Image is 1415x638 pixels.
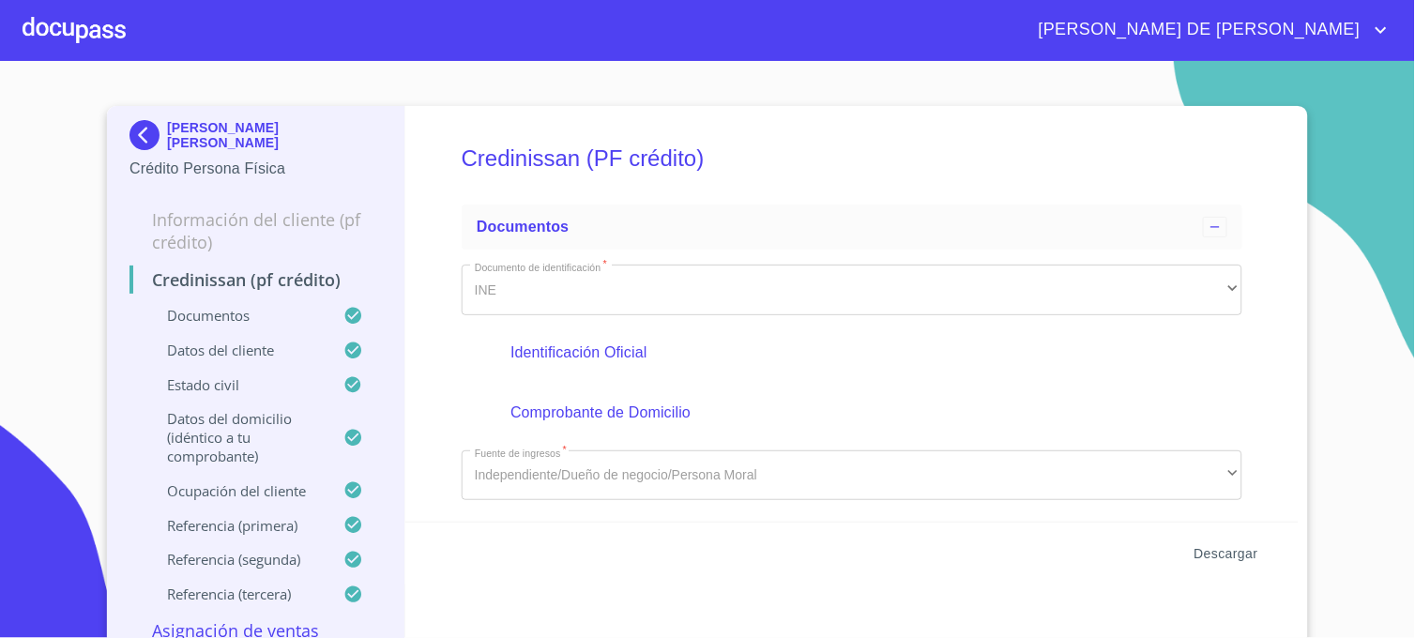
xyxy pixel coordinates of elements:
p: Comprobante de Domicilio [510,402,1193,424]
p: Referencia (segunda) [129,550,343,569]
span: [PERSON_NAME] DE [PERSON_NAME] [1025,15,1370,45]
button: Descargar [1187,537,1266,571]
p: Credinissan (PF crédito) [129,268,382,291]
div: Independiente/Dueño de negocio/Persona Moral [462,450,1242,501]
p: Información del cliente (PF crédito) [129,208,382,253]
p: Crédito Persona Física [129,158,382,180]
p: Datos del cliente [129,341,343,359]
span: Descargar [1194,542,1258,566]
p: Referencia (primera) [129,516,343,535]
div: Documentos [462,205,1242,250]
button: account of current user [1025,15,1392,45]
p: Referencia (tercera) [129,585,343,603]
p: Estado Civil [129,375,343,394]
p: Identificación Oficial [510,342,1193,364]
p: [PERSON_NAME] [PERSON_NAME] [167,120,382,150]
h5: Credinissan (PF crédito) [462,120,1242,197]
p: Datos del domicilio (idéntico a tu comprobante) [129,409,343,465]
p: Documentos [129,306,343,325]
div: INE [462,265,1242,315]
img: Docupass spot blue [129,120,167,150]
p: Ocupación del Cliente [129,481,343,500]
div: [PERSON_NAME] [PERSON_NAME] [129,120,382,158]
span: Documentos [477,219,569,235]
